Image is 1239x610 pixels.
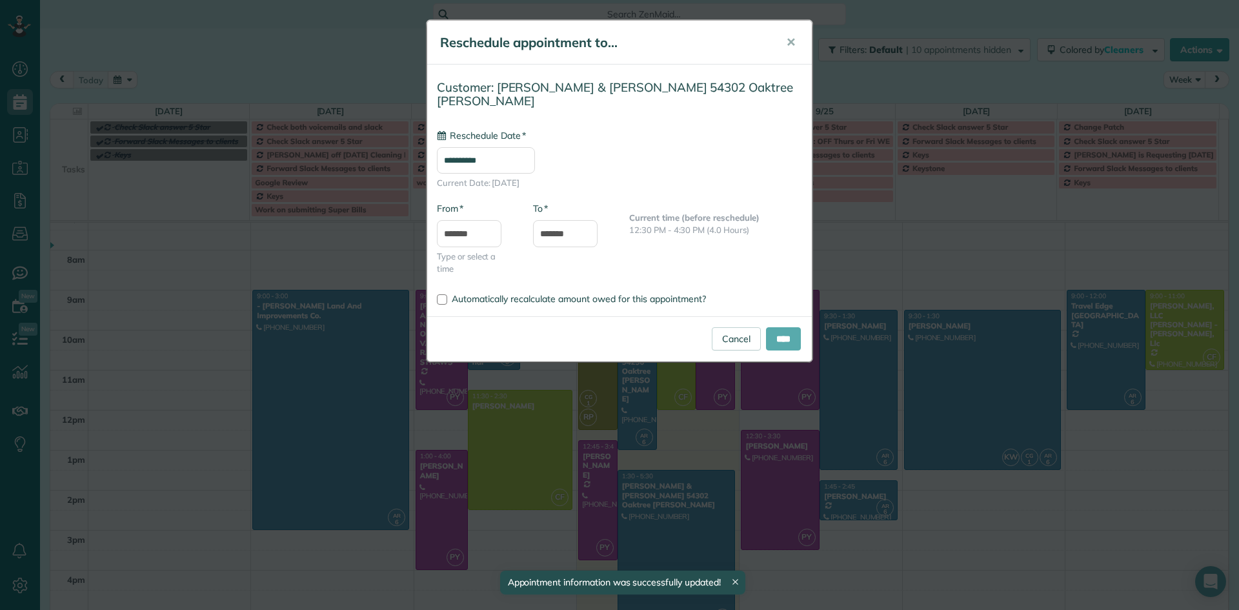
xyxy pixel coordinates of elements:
[452,293,706,305] span: Automatically recalculate amount owed for this appointment?
[712,327,761,351] a: Cancel
[437,129,526,142] label: Reschedule Date
[437,81,802,107] h4: Customer: [PERSON_NAME] & [PERSON_NAME] 54302 Oaktree [PERSON_NAME]
[437,177,802,189] span: Current Date: [DATE]
[629,212,760,223] b: Current time (before reschedule)
[629,224,802,236] p: 12:30 PM - 4:30 PM (4.0 Hours)
[437,250,514,275] span: Type or select a time
[437,202,463,215] label: From
[786,35,796,50] span: ✕
[499,571,745,595] div: Appointment information was successfully updated!
[533,202,548,215] label: To
[440,34,768,52] h5: Reschedule appointment to...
